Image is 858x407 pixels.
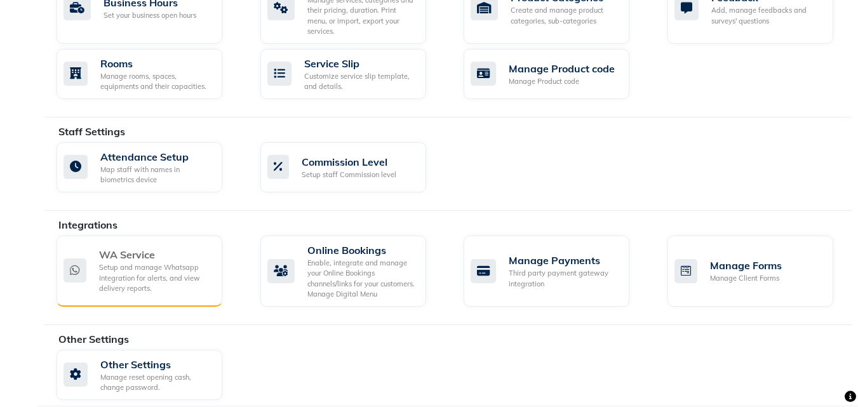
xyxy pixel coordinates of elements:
div: Manage Forms [710,258,782,273]
div: Enable, integrate and manage your Online Bookings channels/links for your customers. Manage Digit... [307,258,416,300]
div: Map staff with names in biometrics device [100,164,212,185]
div: Manage Product code [509,61,615,76]
div: Online Bookings [307,243,416,258]
a: Other SettingsManage reset opening cash, change password. [57,350,241,400]
div: Attendance Setup [100,149,212,164]
a: Manage FormsManage Client Forms [667,236,852,307]
div: Customize service slip template, and details. [304,71,416,92]
a: WA ServiceSetup and manage Whatsapp Integration for alerts, and view delivery reports. [57,236,241,307]
div: Service Slip [304,56,416,71]
div: Commission Level [302,154,396,170]
div: Manage Payments [509,253,619,268]
div: Manage rooms, spaces, equipments and their capacities. [100,71,212,92]
div: Manage reset opening cash, change password. [100,372,212,393]
a: Service SlipCustomize service slip template, and details. [260,49,445,99]
a: Online BookingsEnable, integrate and manage your Online Bookings channels/links for your customer... [260,236,445,307]
div: Setup and manage Whatsapp Integration for alerts, and view delivery reports. [99,262,212,294]
div: Add, manage feedbacks and surveys' questions [711,5,823,26]
a: Attendance SetupMap staff with names in biometrics device [57,142,241,192]
div: Setup staff Commission level [302,170,396,180]
div: Manage Client Forms [710,273,782,284]
div: Rooms [100,56,212,71]
div: WA Service [99,247,212,262]
div: Set your business open hours [104,10,196,21]
div: Create and manage product categories, sub-categories [511,5,619,26]
a: Manage PaymentsThird party payment gateway integration [464,236,648,307]
div: Manage Product code [509,76,615,87]
div: Other Settings [100,357,212,372]
a: Commission LevelSetup staff Commission level [260,142,445,192]
div: Third party payment gateway integration [509,268,619,289]
a: Manage Product codeManage Product code [464,49,648,99]
a: RoomsManage rooms, spaces, equipments and their capacities. [57,49,241,99]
